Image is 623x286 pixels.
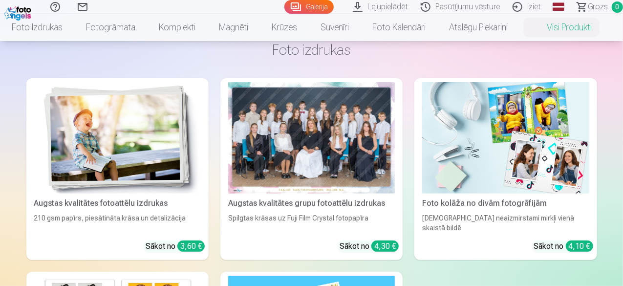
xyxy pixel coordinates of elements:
[612,1,623,13] span: 0
[418,198,593,209] div: Foto kolāža no divām fotogrāfijām
[361,14,437,41] a: Foto kalendāri
[588,1,608,13] span: Grozs
[177,241,205,252] div: 3,60 €
[224,198,399,209] div: Augstas kvalitātes grupu fotoattēlu izdrukas
[414,78,597,260] a: Foto kolāža no divām fotogrāfijāmFoto kolāža no divām fotogrāfijām[DEMOGRAPHIC_DATA] neaizmirstam...
[371,241,399,252] div: 4,30 €
[340,241,399,252] div: Sākot no
[207,14,260,41] a: Magnēti
[4,4,34,21] img: /fa1
[422,82,589,194] img: Foto kolāža no divām fotogrāfijām
[260,14,309,41] a: Krūzes
[418,213,593,233] div: [DEMOGRAPHIC_DATA] neaizmirstami mirkļi vienā skaistā bildē
[34,41,589,59] h3: Foto izdrukas
[224,213,399,233] div: Spilgtas krāsas uz Fuji Film Crystal fotopapīra
[534,241,593,252] div: Sākot no
[34,82,201,194] img: Augstas kvalitātes fotoattēlu izdrukas
[26,78,209,260] a: Augstas kvalitātes fotoattēlu izdrukasAugstas kvalitātes fotoattēlu izdrukas210 gsm papīrs, piesā...
[30,213,205,233] div: 210 gsm papīrs, piesātināta krāsa un detalizācija
[309,14,361,41] a: Suvenīri
[519,14,603,41] a: Visi produkti
[74,14,147,41] a: Fotogrāmata
[437,14,519,41] a: Atslēgu piekariņi
[220,78,403,260] a: Augstas kvalitātes grupu fotoattēlu izdrukasSpilgtas krāsas uz Fuji Film Crystal fotopapīraSākot ...
[566,241,593,252] div: 4,10 €
[146,241,205,252] div: Sākot no
[30,198,205,209] div: Augstas kvalitātes fotoattēlu izdrukas
[147,14,207,41] a: Komplekti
